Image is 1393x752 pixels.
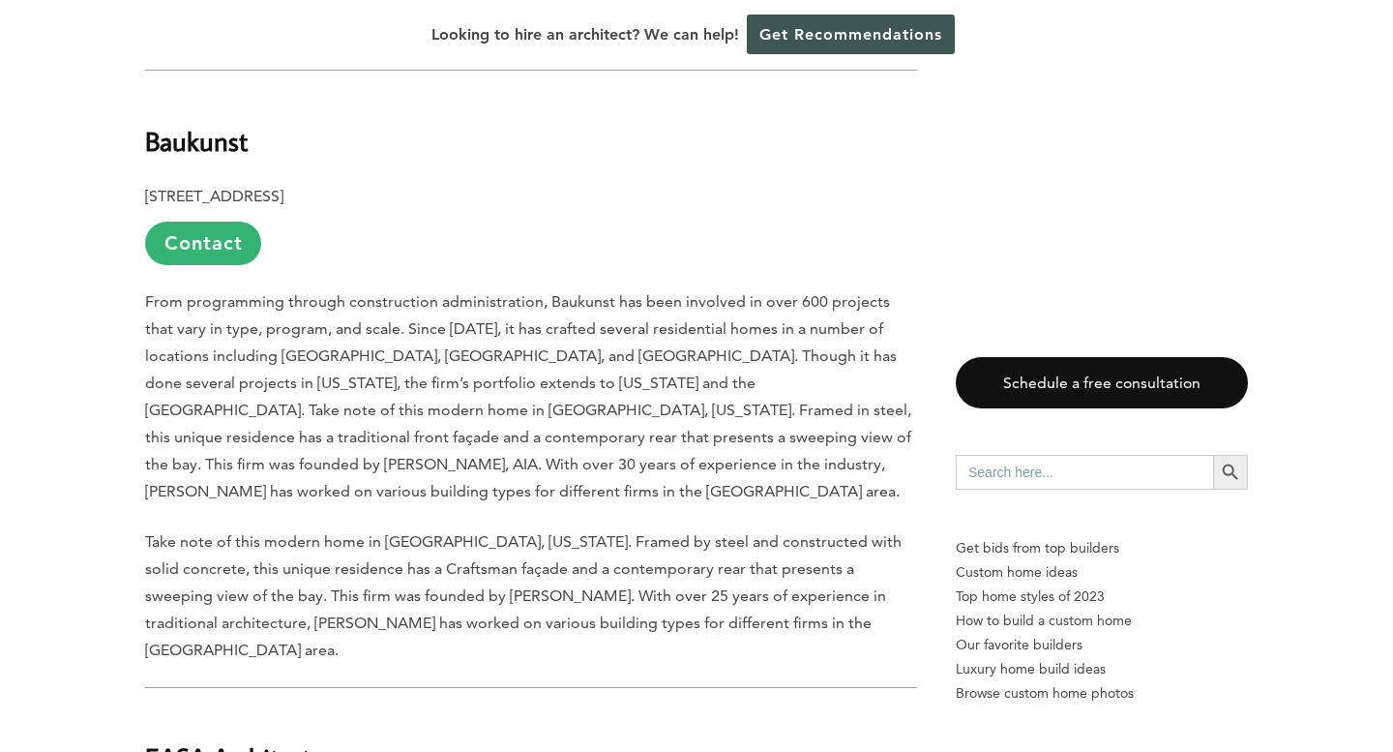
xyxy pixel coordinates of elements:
[145,222,261,265] a: Contact
[956,357,1248,408] a: Schedule a free consultation
[956,681,1248,706] a: Browse custom home photos
[956,560,1248,585] a: Custom home ideas
[145,124,248,158] b: Baukunst
[956,657,1248,681] a: Luxury home build ideas
[956,455,1213,490] input: Search here...
[145,187,283,205] b: [STREET_ADDRESS]
[145,288,917,505] p: From programming through construction administration, Baukunst has been involved in over 600 proj...
[1220,462,1241,483] svg: Search
[956,609,1248,633] a: How to build a custom home
[145,532,902,659] span: Take note of this modern home in [GEOGRAPHIC_DATA], [US_STATE]. Framed by steel and constructed w...
[747,15,955,54] a: Get Recommendations
[956,633,1248,657] a: Our favorite builders
[956,585,1248,609] a: Top home styles of 2023
[956,536,1248,560] p: Get bids from top builders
